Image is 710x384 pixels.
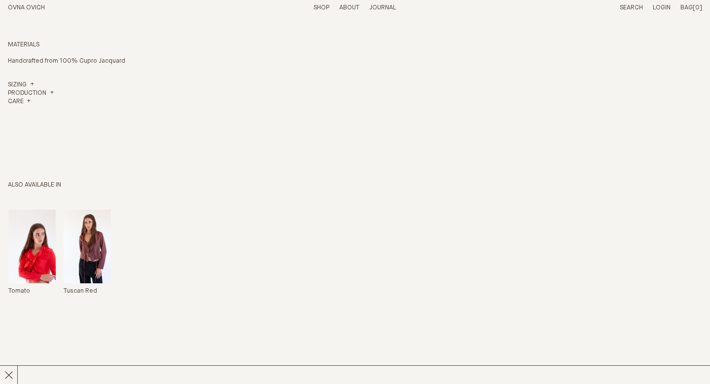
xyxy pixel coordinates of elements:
summary: Production [8,89,54,98]
img: Shall We Blouse [64,210,111,283]
a: Shop [314,4,329,11]
span: Bag [680,4,693,11]
a: Journal [369,4,396,11]
summary: About [339,4,359,12]
span: [0] [693,4,702,11]
img: Shall We Blouse [8,210,56,283]
h4: Materials [8,41,176,49]
h4: Tomato [8,287,30,296]
a: Shall We Blouse [8,210,56,296]
summary: Care [8,98,31,106]
a: Shall We Blouse [64,210,111,296]
p: Handcrafted from 100% Cupro Jacquard [8,57,176,66]
a: Home [8,4,45,11]
h4: Tuscan Red [64,287,97,296]
a: Search [620,4,643,11]
h3: Also available in [8,181,410,190]
a: Login [653,4,671,11]
a: Sizing [8,81,34,89]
